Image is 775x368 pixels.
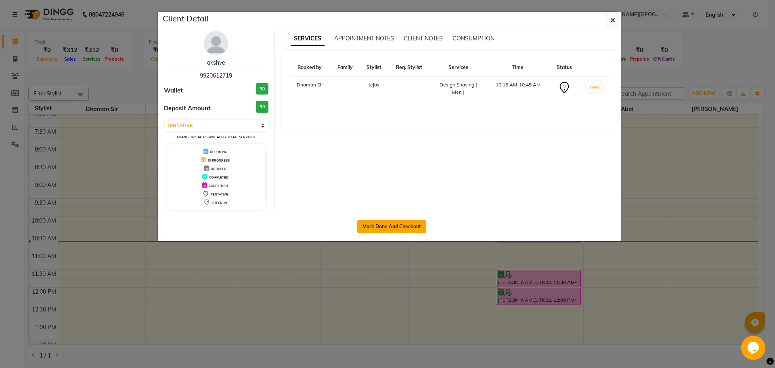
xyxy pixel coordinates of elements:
span: CLIENT NOTES [404,35,443,42]
span: COMPLETED [209,175,228,179]
button: START [586,82,603,92]
small: Change in status will apply to all services. [177,135,256,139]
span: IN PROGRESS [208,158,230,162]
span: SERVICES [291,32,325,46]
span: CONFIRMED [209,184,228,188]
button: Mark Done And Checkout [357,220,426,233]
a: akshye [207,59,225,66]
th: Time [486,59,550,76]
div: Design Shaving ( Men ) [435,81,481,96]
td: 10:15 AM-10:45 AM [486,76,550,101]
h5: Client Detail [163,13,209,25]
h3: ₹0 [256,83,268,95]
th: Booked by [289,59,331,76]
th: Req. Stylist [388,59,430,76]
span: 9920612719 [200,72,232,79]
td: - [331,76,360,101]
span: UPCOMING [210,150,227,154]
span: tejas [369,82,379,88]
td: - [388,76,430,101]
img: avatar [204,31,228,55]
span: Deposit Amount [164,104,211,113]
span: APPOINTMENT NOTES [334,35,394,42]
span: CHECK-IN [212,201,227,205]
span: CONSUMPTION [452,35,494,42]
span: Wallet [164,86,183,95]
iframe: chat widget [741,336,767,360]
th: Stylist [360,59,388,76]
span: TENTATIVE [211,192,228,196]
th: Status [550,59,579,76]
th: Services [430,59,486,76]
h3: ₹0 [256,101,268,113]
td: Dhaman Sir [289,76,331,101]
th: Family [331,59,360,76]
span: DROPPED [211,167,226,171]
